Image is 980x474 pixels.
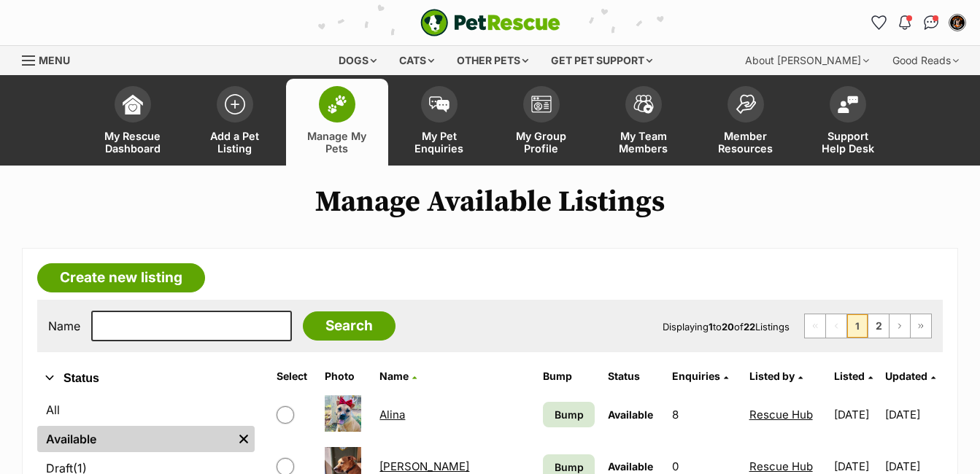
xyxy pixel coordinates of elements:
[867,11,890,34] a: Favourites
[722,321,734,333] strong: 20
[834,370,873,382] a: Listed
[543,402,595,427] a: Bump
[815,130,881,155] span: Support Help Desk
[319,365,372,388] th: Photo
[379,459,469,473] a: [PERSON_NAME]
[826,314,846,338] span: Previous page
[608,408,653,421] span: Available
[303,311,396,341] input: Search
[37,426,233,452] a: Available
[749,370,795,382] span: Listed by
[602,365,665,388] th: Status
[838,96,858,113] img: help-desk-icon-fdf02630f3aa405de69fd3d07c3f3aa587a6932b1a1747fa1d2bba05be0121f9.svg
[22,46,80,72] a: Menu
[39,54,70,66] span: Menu
[593,79,695,166] a: My Team Members
[82,79,184,166] a: My Rescue Dashboard
[847,314,868,338] span: Page 1
[608,460,653,473] span: Available
[420,9,560,36] img: logo-e224e6f780fb5917bec1dbf3a21bbac754714ae5b6737aabdf751b685950b380.svg
[509,130,574,155] span: My Group Profile
[709,321,713,333] strong: 1
[950,15,965,30] img: Rescue Hub profile pic
[447,46,539,75] div: Other pets
[672,370,720,382] span: translation missing: en.admin.listings.index.attributes.enquiries
[882,46,969,75] div: Good Reads
[867,11,969,34] ul: Account quick links
[271,365,317,388] th: Select
[379,408,405,421] a: Alina
[924,15,939,30] img: chat-41dd97257d64d25036548639549fe6c8038ab92f7586957e7f3b1b290dea8141.svg
[389,46,444,75] div: Cats
[919,11,943,34] a: Conversations
[885,389,941,440] td: [DATE]
[749,370,803,382] a: Listed by
[286,79,388,166] a: Manage My Pets
[123,94,143,114] img: dashboard-icon-eb2f2d2d3e046f16d808141f083e7271f6b2e854fb5c12c21221c1fb7104beca.svg
[328,46,387,75] div: Dogs
[868,314,889,338] a: Page 2
[749,459,813,473] a: Rescue Hub
[406,130,472,155] span: My Pet Enquiries
[37,263,205,292] a: Create new listing
[804,314,932,338] nav: Pagination
[695,79,797,166] a: Member Resources
[797,79,899,166] a: Support Help Desk
[327,95,347,114] img: manage-my-pets-icon-02211641906a0b7f246fdf0571729dbe1e7629f14944591b6c1af311fb30b64b.svg
[225,94,245,114] img: add-pet-listing-icon-0afa8454b4691262ce3f59096e99ab1cd57d4a30225e0717b998d2c9b9846f56.svg
[48,319,80,333] label: Name
[713,130,779,155] span: Member Resources
[828,389,884,440] td: [DATE]
[805,314,825,338] span: First page
[885,370,927,382] span: Updated
[890,314,910,338] a: Next page
[633,95,654,114] img: team-members-icon-5396bd8760b3fe7c0b43da4ab00e1e3bb1a5d9ba89233759b79545d2d3fc5d0d.svg
[885,370,935,382] a: Updated
[749,408,813,421] a: Rescue Hub
[429,96,450,112] img: pet-enquiries-icon-7e3ad2cf08bfb03b45e93fb7055b45f3efa6380592205ae92323e6603595dc1f.svg
[100,130,166,155] span: My Rescue Dashboard
[555,407,584,422] span: Bump
[37,397,255,423] a: All
[37,369,255,388] button: Status
[420,9,560,36] a: PetRescue
[304,130,370,155] span: Manage My Pets
[911,314,931,338] a: Last page
[899,15,911,30] img: notifications-46538b983faf8c2785f20acdc204bb7945ddae34d4c08c2a6579f10ce5e182be.svg
[388,79,490,166] a: My Pet Enquiries
[663,321,790,333] span: Displaying to of Listings
[672,370,728,382] a: Enquiries
[744,321,755,333] strong: 22
[893,11,917,34] button: Notifications
[531,96,552,113] img: group-profile-icon-3fa3cf56718a62981997c0bc7e787c4b2cf8bcc04b72c1350f741eb67cf2f40e.svg
[946,11,969,34] button: My account
[537,365,601,388] th: Bump
[202,130,268,155] span: Add a Pet Listing
[184,79,286,166] a: Add a Pet Listing
[611,130,676,155] span: My Team Members
[735,46,879,75] div: About [PERSON_NAME]
[834,370,865,382] span: Listed
[666,389,741,440] td: 8
[379,370,409,382] span: Name
[379,370,417,382] a: Name
[490,79,593,166] a: My Group Profile
[541,46,663,75] div: Get pet support
[233,426,255,452] a: Remove filter
[736,94,756,114] img: member-resources-icon-8e73f808a243e03378d46382f2149f9095a855e16c252ad45f914b54edf8863c.svg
